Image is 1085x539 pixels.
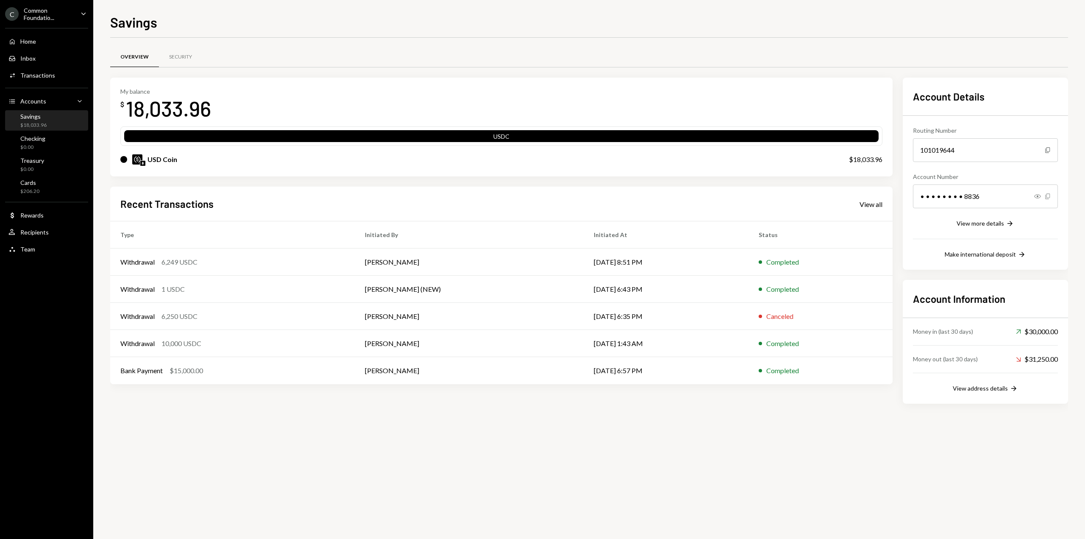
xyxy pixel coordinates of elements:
div: Money in (last 30 days) [913,327,973,336]
td: [DATE] 8:51 PM [584,249,749,276]
a: Transactions [5,67,88,83]
button: View address details [953,384,1018,394]
td: [PERSON_NAME] (NEW) [355,276,583,303]
div: View address details [953,385,1008,392]
div: Savings [20,113,47,120]
div: Account Number [913,172,1058,181]
div: Completed [766,257,799,267]
div: Withdrawal [120,311,155,321]
div: 1 USDC [161,284,185,294]
th: Status [748,221,893,249]
div: Transactions [20,72,55,79]
a: Home [5,34,88,49]
a: Recipients [5,224,88,240]
th: Initiated By [355,221,583,249]
a: Cards$206.20 [5,176,88,197]
div: $ [120,100,124,109]
div: $0.00 [20,166,44,173]
a: Team [5,241,88,257]
td: [DATE] 6:57 PM [584,357,749,384]
div: Money out (last 30 days) [913,355,978,363]
div: Withdrawal [120,338,155,349]
td: [DATE] 6:43 PM [584,276,749,303]
td: [PERSON_NAME] [355,330,583,357]
div: 6,250 USDC [161,311,198,321]
button: Make international deposit [945,250,1026,260]
div: USD Coin [147,154,177,165]
a: Checking$0.00 [5,132,88,153]
div: Rewards [20,212,44,219]
div: Completed [766,366,799,376]
a: Rewards [5,207,88,223]
div: 6,249 USDC [161,257,198,267]
a: Savings$18,033.96 [5,110,88,131]
div: View all [860,200,882,209]
div: 10,000 USDC [161,338,201,349]
td: [DATE] 6:35 PM [584,303,749,330]
img: USDC [132,154,142,165]
td: [PERSON_NAME] [355,303,583,330]
div: 18,033.96 [126,95,211,122]
h1: Savings [110,14,157,31]
a: Accounts [5,93,88,109]
td: [PERSON_NAME] [355,249,583,276]
td: [DATE] 1:43 AM [584,330,749,357]
a: Overview [110,46,159,68]
button: View more details [957,219,1014,229]
div: $18,033.96 [20,122,47,129]
th: Initiated At [584,221,749,249]
div: View more details [957,220,1004,227]
div: Inbox [20,55,36,62]
a: Security [159,46,202,68]
div: $31,250.00 [1016,354,1058,364]
div: Overview [120,53,149,61]
h2: Recent Transactions [120,197,214,211]
div: Treasury [20,157,44,164]
div: Cards [20,179,39,186]
div: 101019644 [913,138,1058,162]
a: Treasury$0.00 [5,154,88,175]
div: Security [169,53,192,61]
div: Withdrawal [120,257,155,267]
div: Canceled [766,311,793,321]
div: My balance [120,88,211,95]
div: $30,000.00 [1016,327,1058,337]
a: View all [860,199,882,209]
div: Accounts [20,98,46,105]
td: [PERSON_NAME] [355,357,583,384]
div: Completed [766,284,799,294]
div: $206.20 [20,188,39,195]
div: Completed [766,338,799,349]
div: Bank Payment [120,366,163,376]
div: Common Foundatio... [24,7,74,21]
div: • • • • • • • • 8836 [913,184,1058,208]
th: Type [110,221,355,249]
h2: Account Information [913,292,1058,306]
a: Inbox [5,50,88,66]
div: Withdrawal [120,284,155,294]
div: Home [20,38,36,45]
div: $0.00 [20,144,45,151]
div: C [5,7,19,21]
div: $18,033.96 [849,154,882,165]
div: Recipients [20,229,49,236]
div: Routing Number [913,126,1058,135]
img: ethereum-mainnet [140,161,145,166]
div: Team [20,246,35,253]
div: USDC [124,132,879,144]
div: $15,000.00 [170,366,203,376]
div: Make international deposit [945,251,1016,258]
div: Checking [20,135,45,142]
h2: Account Details [913,89,1058,103]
